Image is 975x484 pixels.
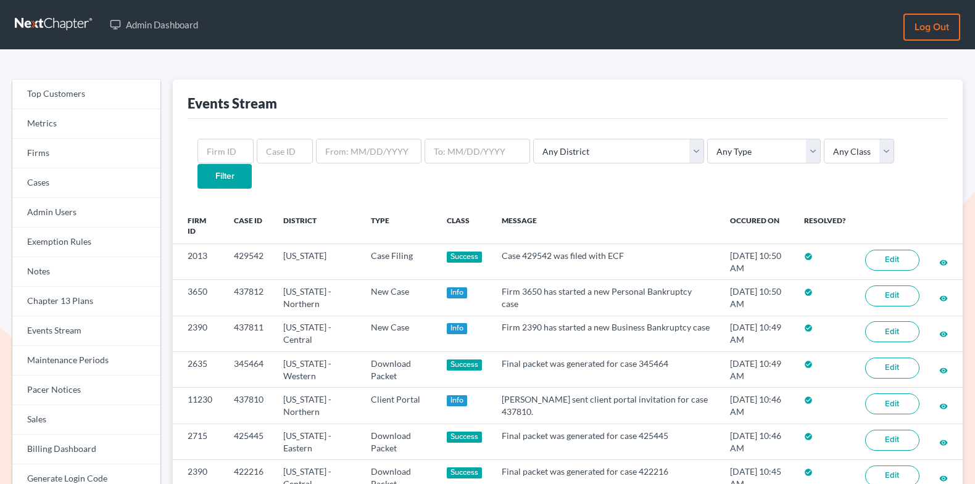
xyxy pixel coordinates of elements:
[197,164,252,189] input: Filter
[865,393,919,414] a: Edit
[173,280,224,316] td: 3650
[173,316,224,351] td: 2390
[939,292,948,303] a: visibility
[720,316,794,351] td: [DATE] 10:49 AM
[447,395,468,406] div: Info
[720,244,794,279] td: [DATE] 10:50 AM
[865,321,919,342] a: Edit
[12,168,160,198] a: Cases
[939,472,948,483] a: visibility
[939,400,948,411] a: visibility
[273,424,361,459] td: [US_STATE] - Eastern
[361,388,437,424] td: Client Portal
[12,80,160,109] a: Top Customers
[173,208,224,244] th: Firm ID
[173,424,224,459] td: 2715
[224,208,273,244] th: Case ID
[720,280,794,316] td: [DATE] 10:50 AM
[939,256,948,267] a: visibility
[865,430,919,451] a: Edit
[12,316,160,346] a: Events Stream
[12,375,160,405] a: Pacer Notices
[12,198,160,228] a: Admin Users
[804,252,813,261] i: check_circle
[224,316,273,351] td: 437811
[804,396,813,404] i: check_circle
[273,316,361,351] td: [US_STATE] - Central
[492,424,720,459] td: Final packet was generated for case 425445
[939,438,948,447] i: visibility
[273,244,361,279] td: [US_STATE]
[12,228,160,257] a: Exemption Rules
[720,388,794,424] td: [DATE] 10:46 AM
[720,352,794,388] td: [DATE] 10:49 AM
[865,285,919,306] a: Edit
[903,14,960,41] a: Log out
[939,437,948,447] a: visibility
[794,208,855,244] th: Resolved?
[12,139,160,168] a: Firms
[447,323,468,334] div: Info
[447,359,483,371] div: Success
[12,287,160,316] a: Chapter 13 Plans
[316,139,421,163] input: From: MM/DD/YYYY
[492,352,720,388] td: Final packet was generated for case 345464
[447,467,483,478] div: Success
[437,208,492,244] th: Class
[361,208,437,244] th: Type
[173,244,224,279] td: 2013
[224,424,273,459] td: 425445
[447,252,483,263] div: Success
[224,280,273,316] td: 437812
[12,435,160,464] a: Billing Dashboard
[273,208,361,244] th: District
[804,360,813,369] i: check_circle
[865,250,919,271] a: Edit
[273,388,361,424] td: [US_STATE] - Northern
[12,257,160,287] a: Notes
[273,352,361,388] td: [US_STATE] - Western
[104,14,204,36] a: Admin Dashboard
[720,424,794,459] td: [DATE] 10:46 AM
[939,328,948,338] a: visibility
[939,474,948,483] i: visibility
[492,388,720,424] td: [PERSON_NAME] sent client portal invitation for case 437810.
[188,94,277,112] div: Events Stream
[865,358,919,379] a: Edit
[804,324,813,332] i: check_circle
[804,432,813,441] i: check_circle
[361,316,437,351] td: New Case
[173,352,224,388] td: 2635
[361,244,437,279] td: Case Filing
[939,330,948,338] i: visibility
[361,280,437,316] td: New Case
[224,244,273,279] td: 429542
[224,388,273,424] td: 437810
[804,288,813,297] i: check_circle
[425,139,530,163] input: To: MM/DD/YYYY
[939,258,948,267] i: visibility
[361,424,437,459] td: Download Packet
[273,280,361,316] td: [US_STATE] - Northern
[939,402,948,411] i: visibility
[939,364,948,375] a: visibility
[12,405,160,435] a: Sales
[224,352,273,388] td: 345464
[361,352,437,388] td: Download Packet
[492,208,720,244] th: Message
[492,316,720,351] td: Firm 2390 has started a new Business Bankruptcy case
[939,294,948,303] i: visibility
[492,280,720,316] td: Firm 3650 has started a new Personal Bankruptcy case
[492,244,720,279] td: Case 429542 was filed with ECF
[447,432,483,443] div: Success
[257,139,313,163] input: Case ID
[804,468,813,477] i: check_circle
[939,366,948,375] i: visibility
[12,346,160,375] a: Maintenance Periods
[173,388,224,424] td: 11230
[12,109,160,139] a: Metrics
[197,139,254,163] input: Firm ID
[720,208,794,244] th: Occured On
[447,287,468,298] div: Info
